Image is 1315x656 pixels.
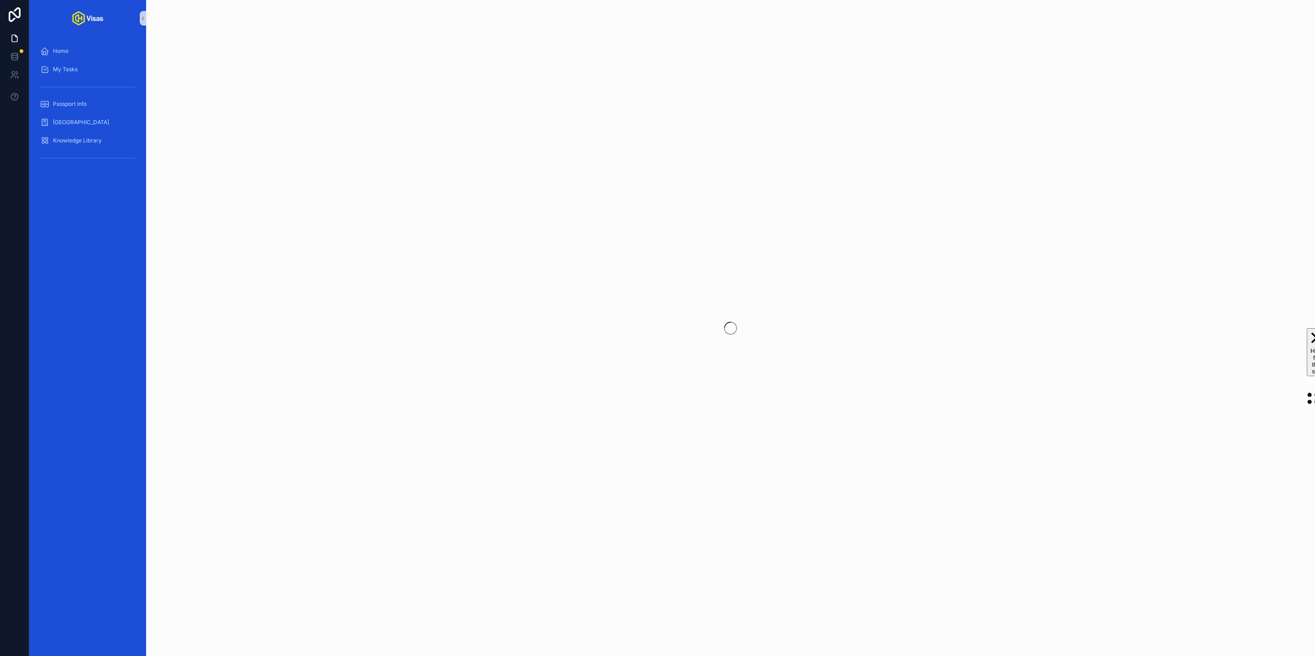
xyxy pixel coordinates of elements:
span: Knowledge Library [53,137,102,144]
span: Passport Info [53,100,87,108]
span: Home [53,47,68,55]
div: scrollable content [29,37,146,177]
a: My Tasks [35,61,141,78]
a: Knowledge Library [35,132,141,149]
a: Home [35,43,141,59]
span: [GEOGRAPHIC_DATA] [53,119,109,126]
span: My Tasks [53,66,78,73]
a: Passport Info [35,96,141,112]
a: [GEOGRAPHIC_DATA] [35,114,141,131]
img: App logo [72,11,103,26]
